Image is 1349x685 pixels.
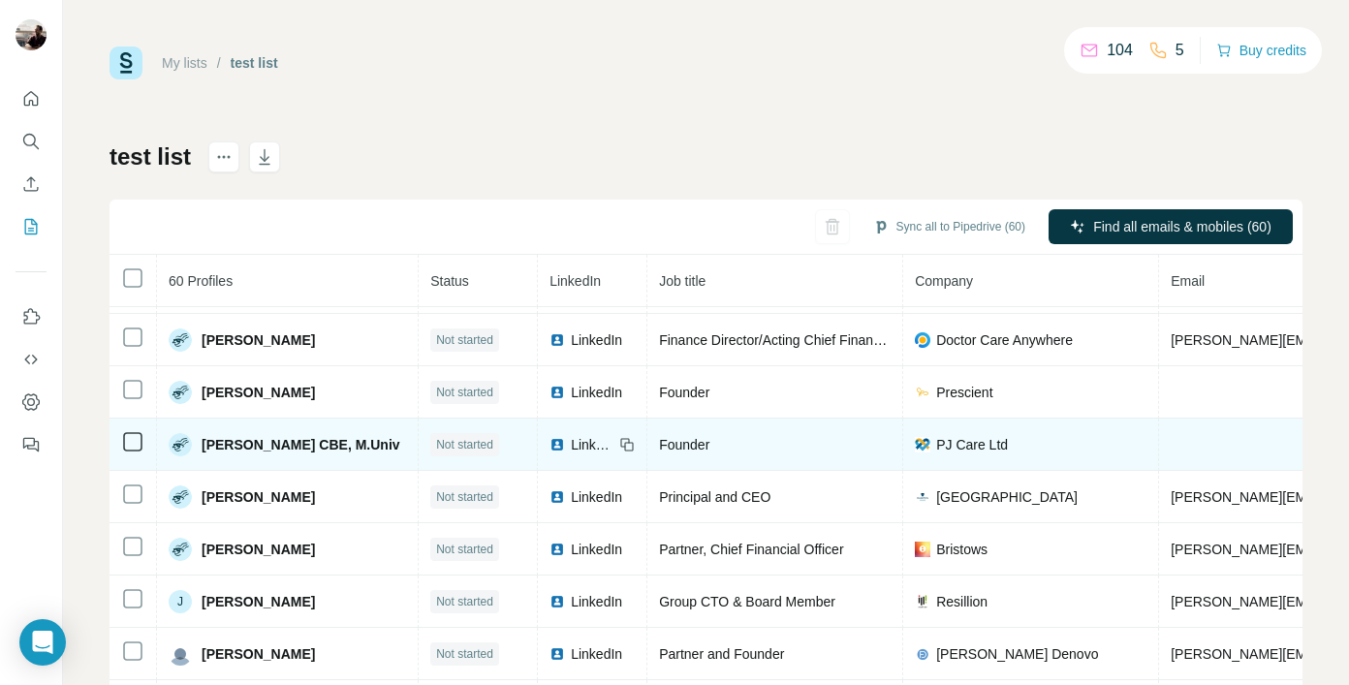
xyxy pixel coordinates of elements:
[915,332,930,348] img: company-logo
[430,273,469,289] span: Status
[436,331,493,349] span: Not started
[202,383,315,402] span: [PERSON_NAME]
[549,646,565,662] img: LinkedIn logo
[549,385,565,400] img: LinkedIn logo
[202,644,315,664] span: [PERSON_NAME]
[659,489,770,505] span: Principal and CEO
[436,436,493,453] span: Not started
[1171,273,1205,289] span: Email
[110,141,191,172] h1: test list
[571,330,622,350] span: LinkedIn
[659,437,709,452] span: Founder
[16,427,47,462] button: Feedback
[936,487,1078,507] span: [GEOGRAPHIC_DATA]
[915,594,930,609] img: company-logo
[202,330,315,350] span: [PERSON_NAME]
[16,209,47,244] button: My lists
[915,273,973,289] span: Company
[915,437,930,452] img: company-logo
[936,540,988,559] span: Bristows
[208,141,239,172] button: actions
[169,328,192,352] img: Avatar
[549,332,565,348] img: LinkedIn logo
[915,489,930,505] img: company-logo
[659,594,835,609] span: Group CTO & Board Member
[436,488,493,506] span: Not started
[549,273,601,289] span: LinkedIn
[16,167,47,202] button: Enrich CSV
[231,53,278,73] div: test list
[16,385,47,420] button: Dashboard
[19,619,66,666] div: Open Intercom Messenger
[571,540,622,559] span: LinkedIn
[436,645,493,663] span: Not started
[571,435,613,454] span: LinkedIn
[915,385,930,400] img: company-logo
[936,644,1098,664] span: [PERSON_NAME] Denovo
[549,594,565,609] img: LinkedIn logo
[162,55,207,71] a: My lists
[936,592,988,611] span: Resillion
[549,542,565,557] img: LinkedIn logo
[659,385,709,400] span: Founder
[202,435,400,454] span: [PERSON_NAME] CBE, M.Univ
[169,273,233,289] span: 60 Profiles
[217,53,221,73] li: /
[202,540,315,559] span: [PERSON_NAME]
[1216,37,1306,64] button: Buy credits
[659,646,784,662] span: Partner and Founder
[1107,39,1133,62] p: 104
[571,383,622,402] span: LinkedIn
[936,383,992,402] span: Prescient
[202,592,315,611] span: [PERSON_NAME]
[16,124,47,159] button: Search
[110,47,142,79] img: Surfe Logo
[915,646,930,662] img: company-logo
[436,593,493,610] span: Not started
[549,437,565,452] img: LinkedIn logo
[169,538,192,561] img: Avatar
[169,590,192,613] div: J
[571,592,622,611] span: LinkedIn
[915,542,930,557] img: company-logo
[1176,39,1184,62] p: 5
[936,435,1008,454] span: PJ Care Ltd
[936,330,1073,350] span: Doctor Care Anywhere
[860,212,1039,241] button: Sync all to Pipedrive (60)
[202,487,315,507] span: [PERSON_NAME]
[16,342,47,377] button: Use Surfe API
[169,642,192,666] img: Avatar
[659,542,843,557] span: Partner, Chief Financial Officer
[16,81,47,116] button: Quick start
[659,332,937,348] span: Finance Director/Acting Chief Financial Officer
[659,273,706,289] span: Job title
[571,487,622,507] span: LinkedIn
[436,384,493,401] span: Not started
[1093,217,1271,236] span: Find all emails & mobiles (60)
[16,299,47,334] button: Use Surfe on LinkedIn
[1049,209,1293,244] button: Find all emails & mobiles (60)
[169,381,192,404] img: Avatar
[169,433,192,456] img: Avatar
[549,489,565,505] img: LinkedIn logo
[571,644,622,664] span: LinkedIn
[16,19,47,50] img: Avatar
[169,485,192,509] img: Avatar
[436,541,493,558] span: Not started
